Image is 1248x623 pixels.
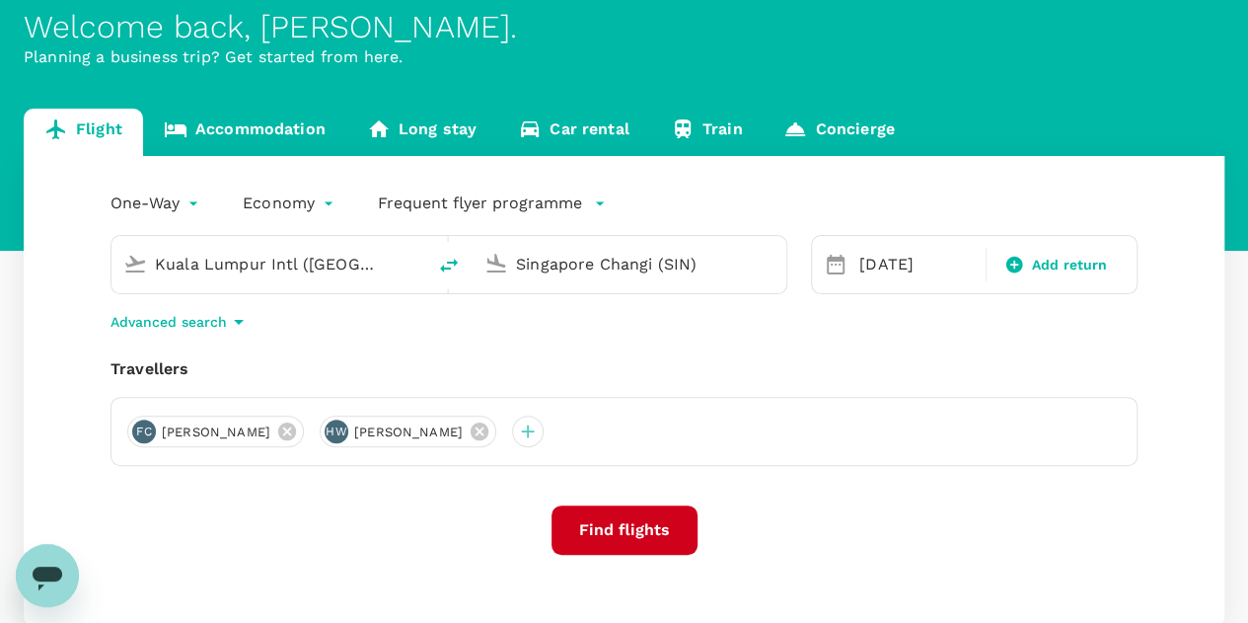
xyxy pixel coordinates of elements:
button: delete [425,242,473,289]
button: Find flights [551,506,697,555]
p: Frequent flyer programme [378,192,582,215]
button: Frequent flyer programme [378,192,606,215]
p: Planning a business trip? Get started from here. [24,45,1224,69]
div: [DATE] [851,245,982,284]
div: Welcome back , [PERSON_NAME] . [24,9,1224,45]
div: HW[PERSON_NAME] [320,416,496,447]
div: Economy [243,188,338,219]
span: Add return [1032,255,1108,275]
button: Open [411,262,415,266]
a: Accommodation [143,109,346,156]
span: [PERSON_NAME] [342,423,475,442]
iframe: Button to launch messaging window [16,544,79,607]
div: HW [325,420,348,443]
button: Advanced search [110,310,251,334]
p: Advanced search [110,312,227,332]
input: Depart from [155,249,384,279]
span: [PERSON_NAME] [150,423,282,442]
a: Car rental [497,109,650,156]
a: Concierge [763,109,915,156]
div: Travellers [110,357,1138,381]
button: Open [772,262,776,266]
input: Going to [516,249,745,279]
div: FC [132,420,156,443]
div: One-Way [110,188,203,219]
a: Flight [24,109,143,156]
a: Train [650,109,764,156]
a: Long stay [346,109,497,156]
div: FC[PERSON_NAME] [127,416,304,447]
